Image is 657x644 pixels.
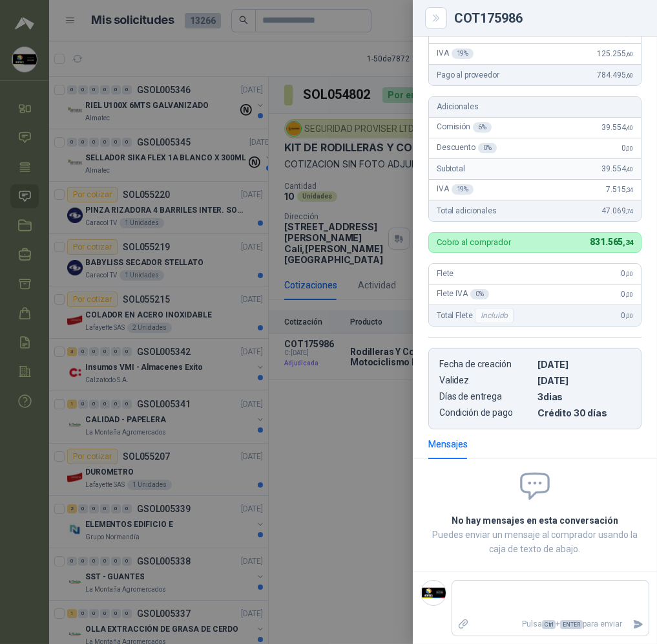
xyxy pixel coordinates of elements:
button: Enviar [627,613,649,636]
p: Condición de pago [439,407,532,418]
p: Fecha de creación [439,359,532,370]
span: 7.515 [606,185,633,194]
span: 39.554 [601,123,633,132]
span: 0 [621,311,633,320]
span: 39.554 [601,164,633,173]
span: Subtotal [437,164,465,173]
label: Adjuntar archivos [452,613,474,636]
span: Comisión [437,122,492,133]
span: ,34 [625,186,633,193]
p: Crédito 30 días [537,407,631,418]
span: 47.069 [601,206,633,215]
span: ENTER [560,620,583,629]
span: Pago al proveedor [437,70,499,80]
span: ,34 [623,239,633,247]
p: Pulsa + para enviar [474,613,628,636]
span: ,40 [625,166,633,173]
p: Días de entrega [439,391,532,402]
span: 0 [621,269,633,278]
div: Total adicionales [429,200,641,221]
span: ,00 [625,145,633,152]
div: Incluido [475,308,514,323]
span: 125.255 [597,49,633,58]
span: IVA [437,184,474,195]
div: 6 % [473,122,492,133]
p: [DATE] [537,359,631,370]
span: 0 [621,144,633,153]
span: IVA [437,48,474,59]
h2: No hay mensajes en esta conversación [428,513,641,528]
span: ,74 [625,208,633,215]
p: Validez [439,375,532,386]
p: [DATE] [537,375,631,386]
span: 0 [621,290,633,299]
span: ,00 [625,291,633,298]
span: 831.565 [590,237,633,247]
span: ,60 [625,72,633,79]
span: Descuento [437,143,497,153]
div: 0 % [470,289,489,299]
div: COT175986 [454,12,641,25]
span: ,00 [625,312,633,319]
span: Ctrl [542,620,556,629]
div: 19 % [452,184,474,195]
p: Cobro al comprador [437,238,511,246]
span: Total Flete [437,308,516,323]
span: ,60 [625,50,633,58]
span: Flete IVA [437,289,489,299]
img: Company Logo [421,581,446,605]
button: Close [428,10,444,26]
div: Adicionales [429,97,641,118]
p: 3 dias [537,391,631,402]
p: Puedes enviar un mensaje al comprador usando la caja de texto de abajo. [428,528,641,556]
div: 0 % [478,143,497,153]
span: ,40 [625,124,633,131]
span: ,00 [625,270,633,277]
span: Flete [437,269,454,278]
span: 784.495 [597,70,633,80]
div: Mensajes [428,437,468,451]
div: 19 % [452,48,474,59]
